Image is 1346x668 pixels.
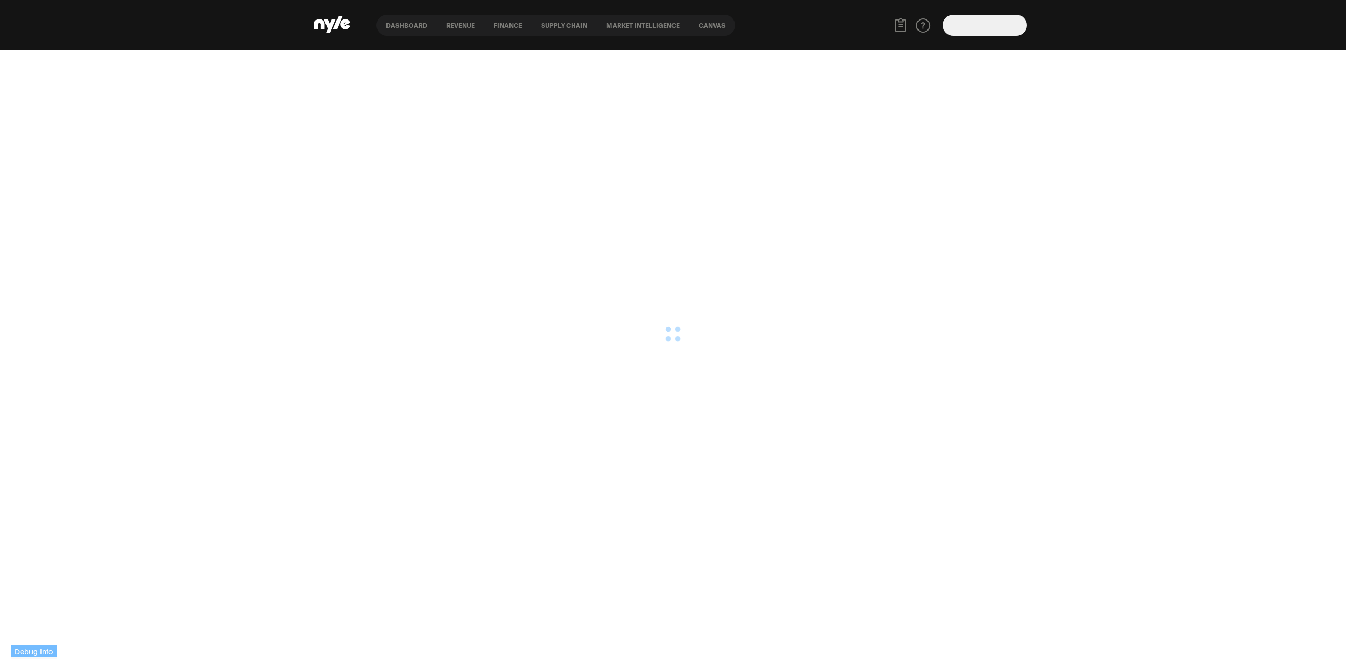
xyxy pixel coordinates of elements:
[532,22,597,29] button: Supply chain
[437,22,484,29] button: Revenue
[376,22,437,29] button: Dashboard
[15,645,53,657] span: Debug Info
[11,645,57,657] button: Debug Info
[689,22,735,29] button: Canvas
[597,22,689,29] button: Market Intelligence
[484,22,532,29] button: finance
